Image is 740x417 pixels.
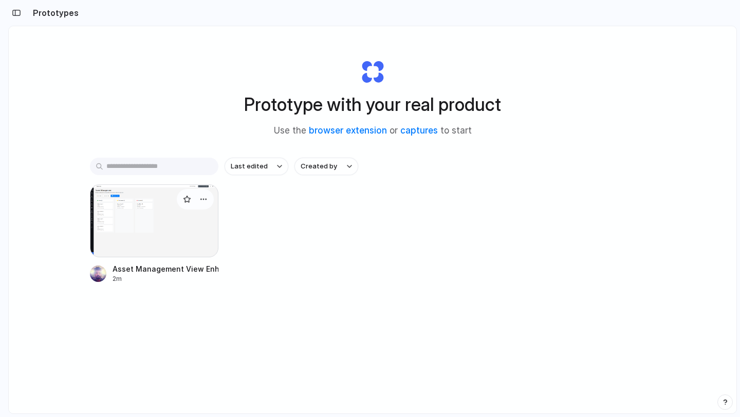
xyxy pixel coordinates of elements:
[231,161,268,172] span: Last edited
[29,7,79,19] h2: Prototypes
[301,161,337,172] span: Created by
[400,125,438,136] a: captures
[113,274,218,283] div: 2m
[90,184,218,283] a: Asset Management View EnhancementsAsset Management View Enhancements2m
[274,124,472,138] span: Use the or to start
[244,91,501,118] h1: Prototype with your real product
[113,263,218,274] div: Asset Management View Enhancements
[225,158,288,175] button: Last edited
[294,158,358,175] button: Created by
[309,125,387,136] a: browser extension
